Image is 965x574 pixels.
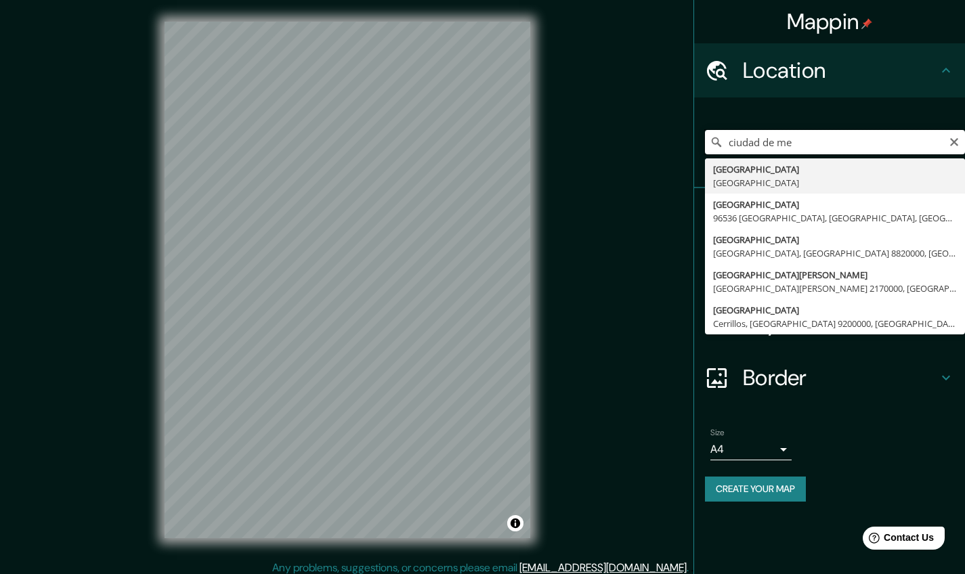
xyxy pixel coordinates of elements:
[713,246,957,260] div: [GEOGRAPHIC_DATA], [GEOGRAPHIC_DATA] 8820000, [GEOGRAPHIC_DATA]
[165,22,530,538] canvas: Map
[710,427,725,439] label: Size
[713,211,957,225] div: 96536 [GEOGRAPHIC_DATA], [GEOGRAPHIC_DATA], [GEOGRAPHIC_DATA]
[861,18,872,29] img: pin-icon.png
[743,364,938,391] h4: Border
[713,233,957,246] div: [GEOGRAPHIC_DATA]
[713,176,957,190] div: [GEOGRAPHIC_DATA]
[694,242,965,296] div: Style
[713,303,957,317] div: [GEOGRAPHIC_DATA]
[844,521,950,559] iframe: Help widget launcher
[694,43,965,97] div: Location
[694,351,965,405] div: Border
[713,162,957,176] div: [GEOGRAPHIC_DATA]
[713,268,957,282] div: [GEOGRAPHIC_DATA][PERSON_NAME]
[713,198,957,211] div: [GEOGRAPHIC_DATA]
[743,57,938,84] h4: Location
[787,8,873,35] h4: Mappin
[713,282,957,295] div: [GEOGRAPHIC_DATA][PERSON_NAME] 2170000, [GEOGRAPHIC_DATA]
[710,439,792,460] div: A4
[694,296,965,351] div: Layout
[949,135,960,148] button: Clear
[743,310,938,337] h4: Layout
[713,317,957,330] div: Cerrillos, [GEOGRAPHIC_DATA] 9200000, [GEOGRAPHIC_DATA]
[507,515,523,531] button: Toggle attribution
[694,188,965,242] div: Pins
[705,130,965,154] input: Pick your city or area
[705,477,806,502] button: Create your map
